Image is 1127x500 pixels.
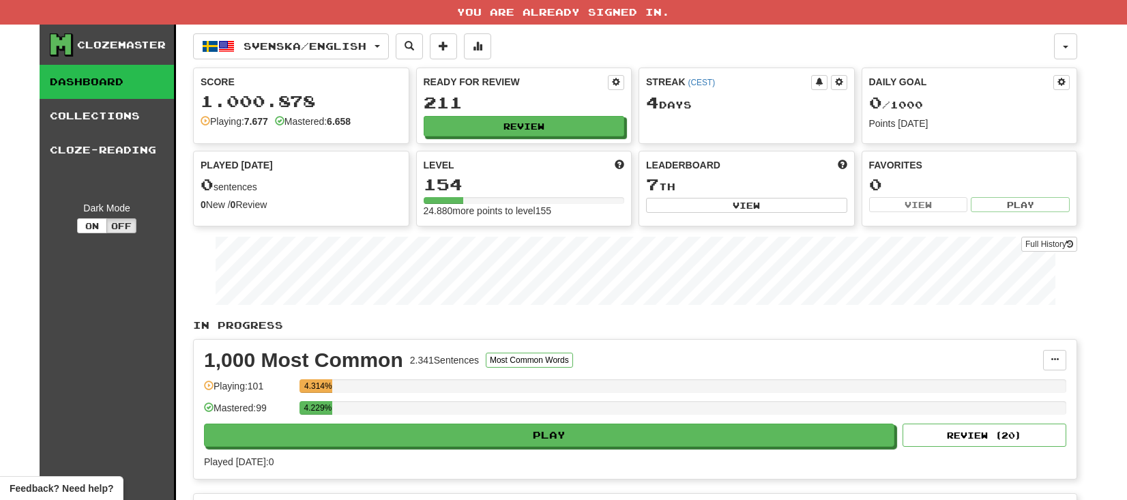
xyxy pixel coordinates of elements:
[201,176,402,194] div: sentences
[646,75,811,89] div: Streak
[688,78,715,87] a: (CEST)
[410,353,479,367] div: 2.341 Sentences
[838,158,847,172] span: This week in points, UTC
[971,197,1070,212] button: Play
[201,115,268,128] div: Playing:
[204,401,293,424] div: Mastered: 99
[201,198,402,211] div: New / Review
[275,115,351,128] div: Mastered:
[327,116,351,127] strong: 6.658
[204,350,403,370] div: 1,000 Most Common
[244,40,366,52] span: Svenska / English
[486,353,573,368] button: Most Common Words
[201,175,214,194] span: 0
[424,204,625,218] div: 24.880 more points to level 155
[201,93,402,110] div: 1.000.878
[204,379,293,402] div: Playing: 101
[424,176,625,193] div: 154
[869,117,1070,130] div: Points [DATE]
[646,94,847,112] div: Day s
[10,482,113,495] span: Open feedback widget
[193,319,1077,332] p: In Progress
[106,218,136,233] button: Off
[77,218,107,233] button: On
[869,99,923,111] span: / 1000
[646,175,659,194] span: 7
[903,424,1066,447] button: Review (20)
[430,33,457,59] button: Add sentence to collection
[424,75,609,89] div: Ready for Review
[424,158,454,172] span: Level
[40,99,174,133] a: Collections
[646,158,720,172] span: Leaderboard
[646,198,847,213] button: View
[50,201,164,215] div: Dark Mode
[40,65,174,99] a: Dashboard
[231,199,236,210] strong: 0
[646,176,847,194] div: th
[869,93,882,112] span: 0
[304,401,332,415] div: 4.229%
[77,38,166,52] div: Clozemaster
[869,197,968,212] button: View
[1021,237,1077,252] a: Full History
[201,75,402,89] div: Score
[201,199,206,210] strong: 0
[424,116,625,136] button: Review
[869,158,1070,172] div: Favorites
[424,94,625,111] div: 211
[464,33,491,59] button: More stats
[396,33,423,59] button: Search sentences
[304,379,332,393] div: 4.314%
[204,424,894,447] button: Play
[40,133,174,167] a: Cloze-Reading
[869,176,1070,193] div: 0
[193,33,389,59] button: Svenska/English
[204,456,274,467] span: Played [DATE]: 0
[244,116,268,127] strong: 7.677
[646,93,659,112] span: 4
[201,158,273,172] span: Played [DATE]
[615,158,624,172] span: Score more points to level up
[869,75,1054,90] div: Daily Goal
